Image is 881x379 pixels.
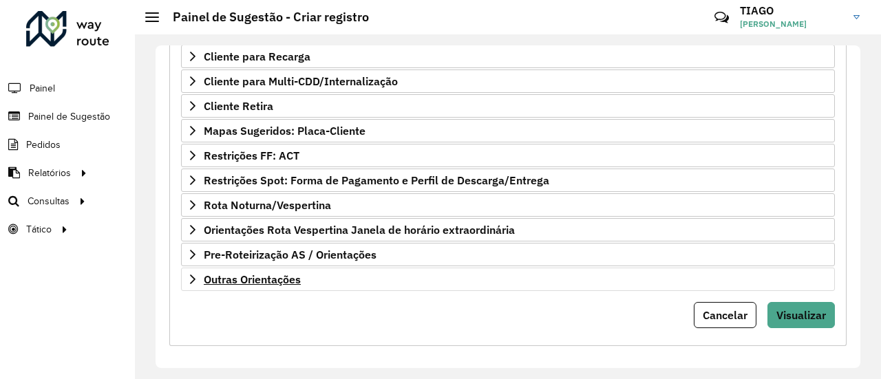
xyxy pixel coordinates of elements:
span: Outras Orientações [204,274,301,285]
span: Cliente para Recarga [204,51,310,62]
a: Contato Rápido [707,3,736,32]
span: Pedidos [26,138,61,152]
button: Cancelar [694,302,756,328]
span: Rota Noturna/Vespertina [204,199,331,210]
span: Cliente Retira [204,100,273,111]
a: Cliente para Recarga [181,45,835,68]
a: Cliente para Multi-CDD/Internalização [181,69,835,93]
a: Cliente Retira [181,94,835,118]
span: [PERSON_NAME] [740,18,843,30]
span: Tático [26,222,52,237]
button: Visualizar [767,302,835,328]
span: Consultas [28,194,70,208]
span: Restrições Spot: Forma de Pagamento e Perfil de Descarga/Entrega [204,175,549,186]
a: Restrições FF: ACT [181,144,835,167]
a: Outras Orientações [181,268,835,291]
h2: Painel de Sugestão - Criar registro [159,10,369,25]
span: Relatórios [28,166,71,180]
span: Mapas Sugeridos: Placa-Cliente [204,125,365,136]
a: Restrições Spot: Forma de Pagamento e Perfil de Descarga/Entrega [181,169,835,192]
span: Painel de Sugestão [28,109,110,124]
span: Cancelar [703,308,747,322]
span: Restrições FF: ACT [204,150,299,161]
a: Orientações Rota Vespertina Janela de horário extraordinária [181,218,835,241]
span: Visualizar [776,308,826,322]
a: Rota Noturna/Vespertina [181,193,835,217]
span: Painel [30,81,55,96]
a: Mapas Sugeridos: Placa-Cliente [181,119,835,142]
span: Pre-Roteirização AS / Orientações [204,249,376,260]
h3: TIAGO [740,4,843,17]
span: Orientações Rota Vespertina Janela de horário extraordinária [204,224,515,235]
a: Pre-Roteirização AS / Orientações [181,243,835,266]
span: Cliente para Multi-CDD/Internalização [204,76,398,87]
